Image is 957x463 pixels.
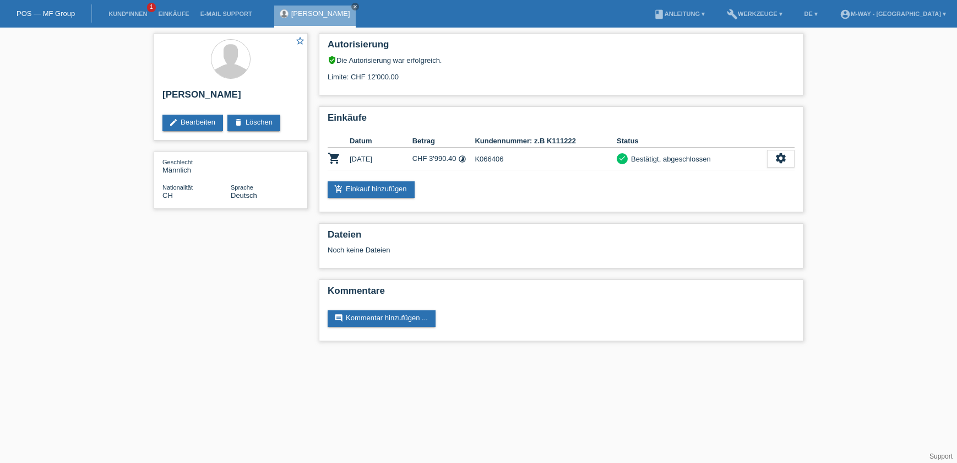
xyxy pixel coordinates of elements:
[328,229,795,246] h2: Dateien
[350,148,412,170] td: [DATE]
[328,286,795,302] h2: Kommentare
[162,158,231,174] div: Männlich
[328,56,336,64] i: verified_user
[799,10,823,17] a: DE ▾
[412,134,475,148] th: Betrag
[328,64,795,81] div: Limite: CHF 12'000.00
[654,9,665,20] i: book
[727,9,738,20] i: build
[162,191,173,200] span: Schweiz
[458,155,466,163] i: Fixe Raten (24 Raten)
[234,118,243,127] i: delete
[153,10,194,17] a: Einkäufe
[291,9,350,18] a: [PERSON_NAME]
[328,39,795,56] h2: Autorisierung
[721,10,788,17] a: buildWerkzeuge ▾
[169,118,178,127] i: edit
[147,3,156,12] span: 1
[352,4,358,9] i: close
[231,191,257,200] span: Deutsch
[328,246,664,254] div: Noch keine Dateien
[295,36,305,47] a: star_border
[328,112,795,129] h2: Einkäufe
[328,181,415,198] a: add_shopping_cartEinkauf hinzufügen
[295,36,305,46] i: star_border
[334,314,343,322] i: comment
[328,310,436,327] a: commentKommentar hinzufügen ...
[17,9,75,18] a: POS — MF Group
[162,115,223,131] a: editBearbeiten
[162,184,193,191] span: Nationalität
[162,89,299,106] h2: [PERSON_NAME]
[328,152,341,165] i: POSP00005608
[929,453,953,460] a: Support
[840,9,851,20] i: account_circle
[328,56,795,64] div: Die Autorisierung war erfolgreich.
[618,154,626,162] i: check
[231,184,253,191] span: Sprache
[412,148,475,170] td: CHF 3'990.40
[334,185,343,193] i: add_shopping_cart
[351,3,359,10] a: close
[103,10,153,17] a: Kund*innen
[227,115,280,131] a: deleteLöschen
[775,152,787,164] i: settings
[617,134,767,148] th: Status
[475,148,617,170] td: K066406
[628,153,711,165] div: Bestätigt, abgeschlossen
[162,159,193,165] span: Geschlecht
[195,10,258,17] a: E-Mail Support
[834,10,951,17] a: account_circlem-way - [GEOGRAPHIC_DATA] ▾
[648,10,710,17] a: bookAnleitung ▾
[350,134,412,148] th: Datum
[475,134,617,148] th: Kundennummer: z.B K111222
